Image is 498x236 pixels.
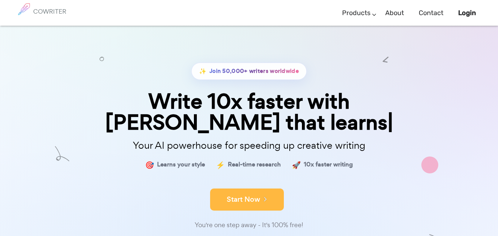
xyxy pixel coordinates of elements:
span: 10x faster writing [304,159,353,170]
a: Contact [419,2,443,24]
span: 🚀 [292,159,301,170]
a: About [385,2,404,24]
img: shape [55,146,69,161]
h6: COWRITER [33,8,66,15]
span: Real-time research [228,159,281,170]
a: Products [342,2,370,24]
div: Write 10x faster with [PERSON_NAME] that learns [65,91,433,133]
span: 🎯 [145,159,154,170]
span: Join 50,000+ writers worldwide [209,66,299,77]
b: Login [458,9,476,17]
span: ✨ [199,66,206,77]
span: ⚡ [216,159,225,170]
a: Login [458,2,476,24]
span: Learns your style [157,159,205,170]
div: You're one step away - It's 100% free! [65,220,433,230]
button: Start Now [210,189,284,211]
p: Your AI powerhouse for speeding up creative writing [65,138,433,154]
